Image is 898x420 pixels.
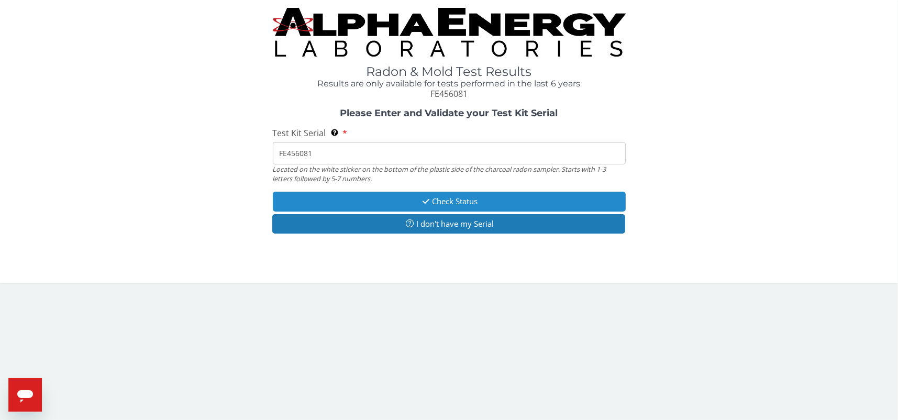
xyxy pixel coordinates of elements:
button: I don't have my Serial [272,214,625,234]
button: Check Status [273,192,626,211]
img: TightCrop.jpg [273,8,626,57]
strong: Please Enter and Validate your Test Kit Serial [340,107,558,119]
h4: Results are only available for tests performed in the last 6 years [273,79,626,89]
span: FE456081 [430,88,468,100]
iframe: Button to launch messaging window, conversation in progress [8,378,42,412]
h1: Radon & Mold Test Results [273,65,626,79]
div: Located on the white sticker on the bottom of the plastic side of the charcoal radon sampler. Sta... [273,164,626,184]
span: Test Kit Serial [273,127,326,139]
